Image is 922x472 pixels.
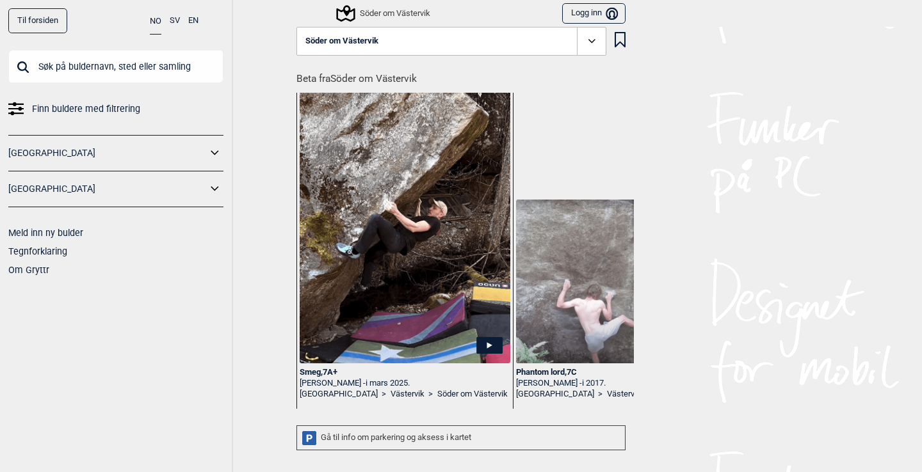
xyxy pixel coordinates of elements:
a: [GEOGRAPHIC_DATA] [300,389,378,400]
div: Smeg , 7A+ [300,367,510,378]
span: Söder om Västervik [305,36,378,46]
span: > [598,389,603,400]
button: NO [150,8,161,35]
span: > [428,389,433,400]
span: i 2017. [582,378,606,388]
div: Söder om Västervik [338,6,430,21]
button: Söder om Västervik [296,27,606,56]
a: Om Gryttr [8,265,49,275]
div: [PERSON_NAME] - [300,378,510,389]
span: i mars 2025. [366,378,410,388]
input: Søk på buldernavn, sted eller samling [8,50,223,83]
span: Finn buldere med filtrering [32,100,140,118]
h1: Beta fra Söder om Västervik [296,64,634,86]
a: Söder om Västervik [437,389,508,400]
div: Gå til info om parkering og aksess i kartet [296,425,626,450]
div: Phantom lord , 7C [516,367,727,378]
a: Västervik [607,389,641,400]
a: Finn buldere med filtrering [8,100,223,118]
button: EN [188,8,198,33]
a: Til forsiden [8,8,67,33]
div: [PERSON_NAME] - [516,378,727,389]
a: [GEOGRAPHIC_DATA] [8,180,207,198]
img: Erik pa Phantom lord [516,200,727,363]
a: Meld inn ny bulder [8,228,83,238]
button: SV [170,8,180,33]
img: Henrik pa Smeg [300,72,510,365]
a: [GEOGRAPHIC_DATA] [8,144,207,162]
button: Logg inn [562,3,626,24]
a: [GEOGRAPHIC_DATA] [516,389,594,400]
a: Västervik [391,389,425,400]
a: Tegnforklaring [8,246,67,256]
span: > [382,389,386,400]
